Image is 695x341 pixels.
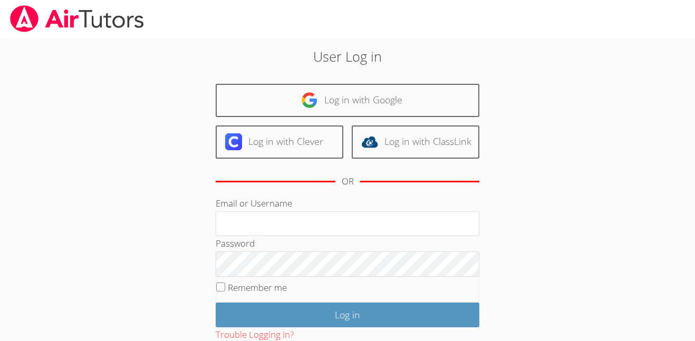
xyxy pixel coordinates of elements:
[216,125,343,159] a: Log in with Clever
[216,237,255,249] label: Password
[216,84,479,117] a: Log in with Google
[352,125,479,159] a: Log in with ClassLink
[216,197,292,209] label: Email or Username
[301,92,318,109] img: google-logo-50288ca7cdecda66e5e0955fdab243c47b7ad437acaf1139b6f446037453330a.svg
[9,5,145,32] img: airtutors_banner-c4298cdbf04f3fff15de1276eac7730deb9818008684d7c2e4769d2f7ddbe033.png
[361,133,378,150] img: classlink-logo-d6bb404cc1216ec64c9a2012d9dc4662098be43eaf13dc465df04b49fa7ab582.svg
[216,303,479,327] input: Log in
[160,46,535,66] h2: User Log in
[342,174,354,189] div: OR
[228,281,287,294] label: Remember me
[225,133,242,150] img: clever-logo-6eab21bc6e7a338710f1a6ff85c0baf02591cd810cc4098c63d3a4b26e2feb20.svg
